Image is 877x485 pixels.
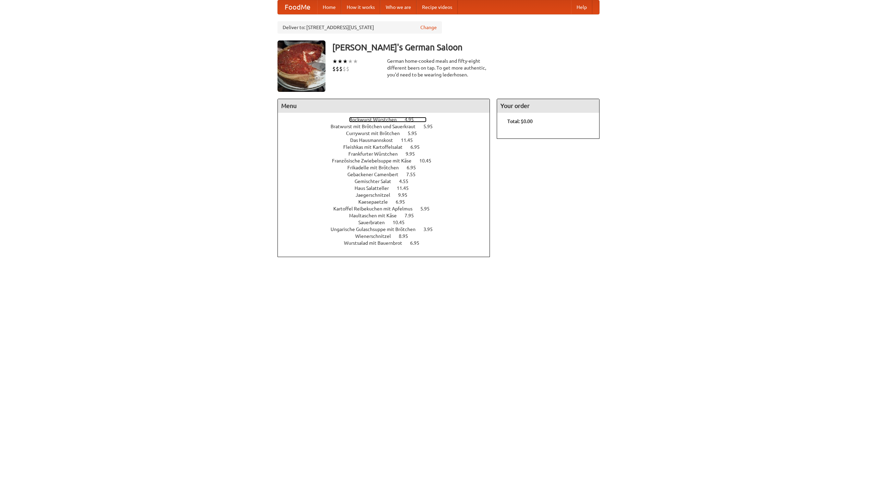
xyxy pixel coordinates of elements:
[337,58,343,65] li: ★
[405,117,421,122] span: 4.95
[348,151,428,157] a: Frankfurter Würstchen 9.95
[332,40,600,54] h3: [PERSON_NAME]'s German Saloon
[399,233,415,239] span: 8.95
[571,0,592,14] a: Help
[332,158,418,163] span: Französische Zwiebelsuppe mit Käse
[277,40,325,92] img: angular.jpg
[350,137,425,143] a: Das Hausmannskost 11.45
[349,213,404,218] span: Maultaschen mit Käse
[343,58,348,65] li: ★
[278,99,490,113] h4: Menu
[343,65,346,73] li: $
[407,165,423,170] span: 6.95
[347,172,405,177] span: Gebackener Camenbert
[331,124,445,129] a: Bratwurst mit Brötchen und Sauerkraut 5.95
[358,220,417,225] a: Sauerbraten 10.45
[417,0,458,14] a: Recipe videos
[331,227,422,232] span: Ungarische Gulaschsuppe mit Brötchen
[346,131,407,136] span: Currywurst mit Brötchen
[423,124,440,129] span: 5.95
[387,58,490,78] div: German home-cooked meals and fifty-eight different beers on tap. To get more authentic, you'd nee...
[356,192,420,198] a: Jaegerschnitzel 9.95
[410,240,426,246] span: 6.95
[358,199,395,205] span: Kaesepaetzle
[347,165,406,170] span: Frikadelle mit Brötchen
[380,0,417,14] a: Who we are
[331,124,422,129] span: Bratwurst mit Brötchen und Sauerkraut
[347,165,429,170] a: Frikadelle mit Brötchen 6.95
[343,144,409,150] span: Fleishkas mit Kartoffelsalat
[507,119,533,124] b: Total: $0.00
[420,24,437,31] a: Change
[344,240,409,246] span: Wurstsalad mit Bauernbrot
[349,213,427,218] a: Maultaschen mit Käse 7.95
[401,137,420,143] span: 11.45
[332,65,336,73] li: $
[420,206,436,211] span: 5.95
[355,233,421,239] a: Wienerschnitzel 8.95
[393,220,411,225] span: 10.45
[355,179,421,184] a: Gemischter Salat 4.55
[353,58,358,65] li: ★
[336,65,339,73] li: $
[332,58,337,65] li: ★
[349,117,404,122] span: Bockwurst Würstchen
[278,0,317,14] a: FoodMe
[333,206,442,211] a: Kartoffel Reibekuchen mit Apfelmus 5.95
[355,233,398,239] span: Wienerschnitzel
[332,158,444,163] a: Französische Zwiebelsuppe mit Käse 10.45
[358,199,418,205] a: Kaesepaetzle 6.95
[423,227,440,232] span: 3.95
[350,137,400,143] span: Das Hausmannskost
[348,58,353,65] li: ★
[277,21,442,34] div: Deliver to: [STREET_ADDRESS][US_STATE]
[339,65,343,73] li: $
[344,240,432,246] a: Wurstsalad mit Bauernbrot 6.95
[419,158,438,163] span: 10.45
[358,220,392,225] span: Sauerbraten
[317,0,341,14] a: Home
[406,151,422,157] span: 9.95
[349,117,427,122] a: Bockwurst Würstchen 4.95
[397,185,416,191] span: 11.45
[346,65,349,73] li: $
[355,179,398,184] span: Gemischter Salat
[398,192,414,198] span: 9.95
[410,144,427,150] span: 6.95
[396,199,412,205] span: 6.95
[406,172,422,177] span: 7.55
[355,185,396,191] span: Haus Salatteller
[405,213,421,218] span: 7.95
[355,185,421,191] a: Haus Salatteller 11.45
[408,131,424,136] span: 5.95
[399,179,415,184] span: 4.55
[331,227,445,232] a: Ungarische Gulaschsuppe mit Brötchen 3.95
[333,206,419,211] span: Kartoffel Reibekuchen mit Apfelmus
[346,131,430,136] a: Currywurst mit Brötchen 5.95
[356,192,397,198] span: Jaegerschnitzel
[497,99,599,113] h4: Your order
[343,144,432,150] a: Fleishkas mit Kartoffelsalat 6.95
[348,151,405,157] span: Frankfurter Würstchen
[347,172,428,177] a: Gebackener Camenbert 7.55
[341,0,380,14] a: How it works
